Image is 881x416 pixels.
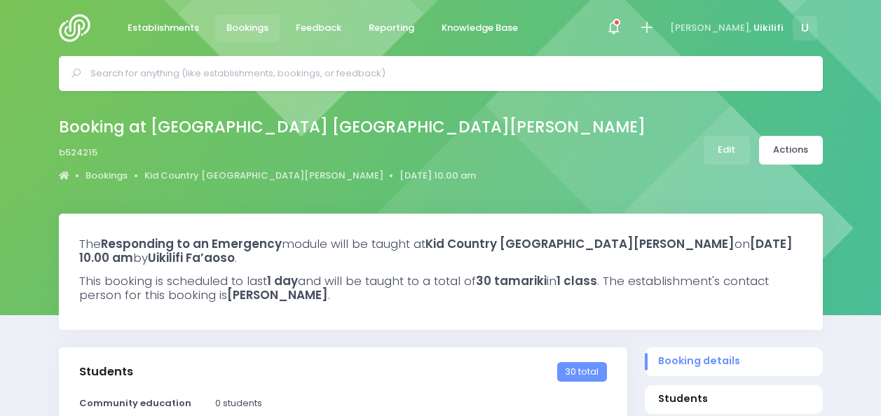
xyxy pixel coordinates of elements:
[215,15,280,42] a: Bookings
[148,249,235,266] strong: Uikilifi Fa’aoso
[557,362,606,382] span: 30 total
[267,272,298,289] strong: 1 day
[793,16,817,41] span: U
[116,15,211,42] a: Establishments
[79,235,793,266] strong: [DATE] 10.00 am
[79,365,133,379] h3: Students
[86,169,128,183] a: Bookings
[759,136,823,165] a: Actions
[59,118,646,137] h2: Booking at [GEOGRAPHIC_DATA] [GEOGRAPHIC_DATA][PERSON_NAME]
[101,235,282,252] strong: Responding to an Emergency
[369,21,414,35] span: Reporting
[658,354,809,368] span: Booking details
[59,146,97,160] span: b524215
[226,21,268,35] span: Bookings
[207,396,615,410] div: 0 students
[285,15,353,42] a: Feedback
[556,272,597,289] strong: 1 class
[357,15,426,42] a: Reporting
[430,15,530,42] a: Knowledge Base
[59,14,99,42] img: Logo
[753,21,784,35] span: Uikilifi
[645,347,823,376] a: Booking details
[296,21,341,35] span: Feedback
[144,169,383,183] a: Kid Country [GEOGRAPHIC_DATA][PERSON_NAME]
[399,169,476,183] a: [DATE] 10.00 am
[645,385,823,414] a: Students
[227,286,328,303] strong: [PERSON_NAME]
[90,63,803,84] input: Search for anything (like establishments, bookings, or feedback)
[658,391,809,406] span: Students
[79,237,803,265] h3: The module will be taught at on by .
[704,136,750,165] a: Edit
[79,396,191,410] strong: Community education
[79,274,803,303] h3: This booking is scheduled to last and will be taught to a total of in . The establishment's conta...
[425,235,735,252] strong: Kid Country [GEOGRAPHIC_DATA][PERSON_NAME]
[670,21,751,35] span: [PERSON_NAME],
[476,272,547,289] strong: 30 tamariki
[442,21,518,35] span: Knowledge Base
[128,21,199,35] span: Establishments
